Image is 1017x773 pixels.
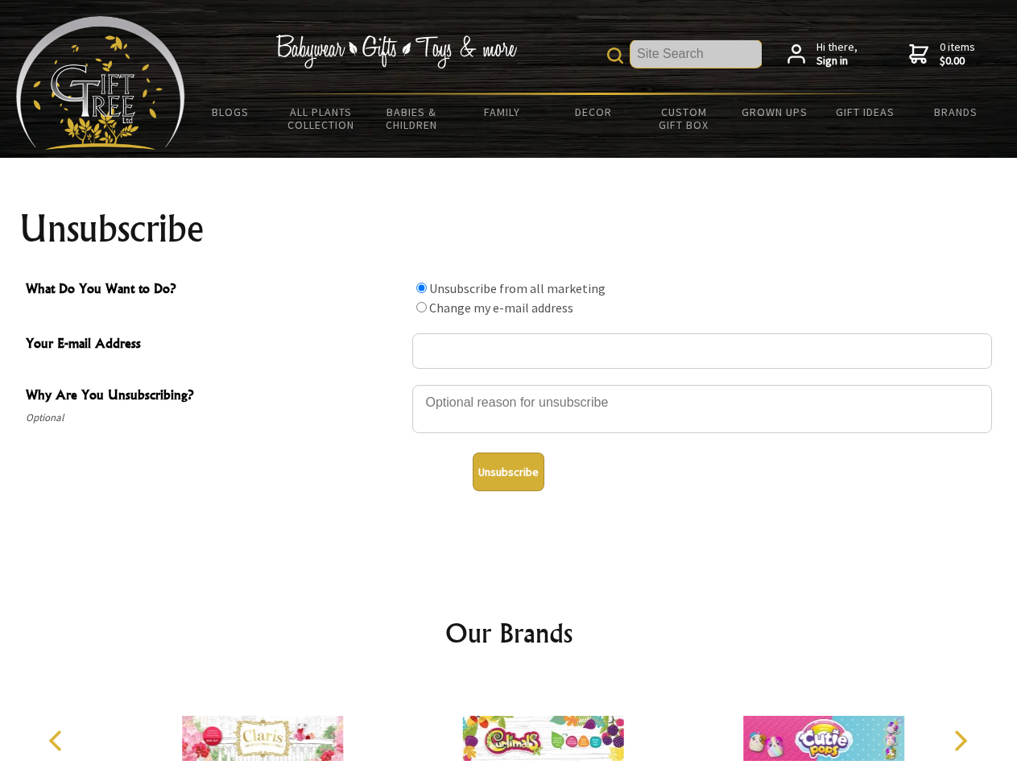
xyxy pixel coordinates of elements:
[911,95,1002,129] a: Brands
[40,723,76,759] button: Previous
[788,40,858,68] a: Hi there,Sign in
[416,283,427,293] input: What Do You Want to Do?
[473,453,544,491] button: Unsubscribe
[630,40,762,68] input: Site Search
[940,54,975,68] strong: $0.00
[909,40,975,68] a: 0 items$0.00
[429,280,606,296] label: Unsubscribe from all marketing
[820,95,911,129] a: Gift Ideas
[729,95,820,129] a: Grown Ups
[32,614,986,652] h2: Our Brands
[185,95,276,129] a: BLOGS
[412,385,992,433] textarea: Why Are You Unsubscribing?
[457,95,548,129] a: Family
[816,54,858,68] strong: Sign in
[416,302,427,312] input: What Do You Want to Do?
[16,16,185,150] img: Babyware - Gifts - Toys and more...
[816,40,858,68] span: Hi there,
[26,333,404,357] span: Your E-mail Address
[275,35,517,68] img: Babywear - Gifts - Toys & more
[276,95,367,142] a: All Plants Collection
[26,408,404,428] span: Optional
[942,723,978,759] button: Next
[429,300,573,316] label: Change my e-mail address
[19,209,998,248] h1: Unsubscribe
[639,95,730,142] a: Custom Gift Box
[26,385,404,408] span: Why Are You Unsubscribing?
[940,39,975,68] span: 0 items
[607,48,623,64] img: product search
[412,333,992,369] input: Your E-mail Address
[548,95,639,129] a: Decor
[366,95,457,142] a: Babies & Children
[26,279,404,302] span: What Do You Want to Do?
